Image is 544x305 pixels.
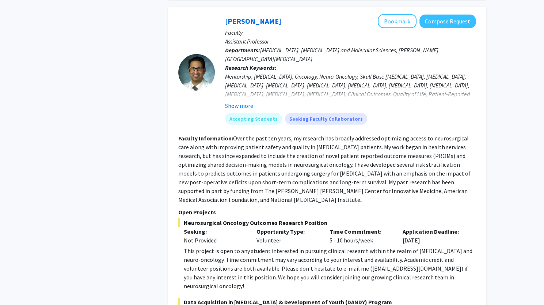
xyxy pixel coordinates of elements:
[251,227,324,245] div: Volunteer
[178,208,476,216] p: Open Projects
[184,236,246,245] div: Not Provided
[184,227,246,236] p: Seeking:
[225,28,476,37] p: Faculty
[178,135,471,203] fg-read-more: Over the past ten years, my research has broadly addressed optimizing access to neurosurgical car...
[330,227,392,236] p: Time Commitment:
[403,227,465,236] p: Application Deadline:
[225,113,282,125] mat-chip: Accepting Students
[225,16,281,26] a: [PERSON_NAME]
[225,37,476,46] p: Assistant Professor
[225,72,476,125] div: Mentorship, [MEDICAL_DATA], Oncology, Neuro-Oncology, Skull Base [MEDICAL_DATA], [MEDICAL_DATA], ...
[225,101,253,110] button: Show more
[225,46,260,54] b: Departments:
[225,64,277,71] b: Research Keywords:
[178,135,233,142] b: Faculty Information:
[184,246,476,290] div: This project is open to any student interested in pursuing clinical research within the realm of ...
[397,227,470,245] div: [DATE]
[324,227,397,245] div: 5 - 10 hours/week
[178,218,476,227] span: Neurosurgical Oncology Outcomes Research Position
[225,46,438,63] span: [MEDICAL_DATA], [MEDICAL_DATA] and Molecular Sciences, [PERSON_NAME][GEOGRAPHIC_DATA][MEDICAL_DATA]
[419,15,476,28] button: Compose Request to Raj Mukherjee
[378,14,416,28] button: Add Raj Mukherjee to Bookmarks
[285,113,367,125] mat-chip: Seeking Faculty Collaborators
[5,272,31,300] iframe: Chat
[256,227,319,236] p: Opportunity Type:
